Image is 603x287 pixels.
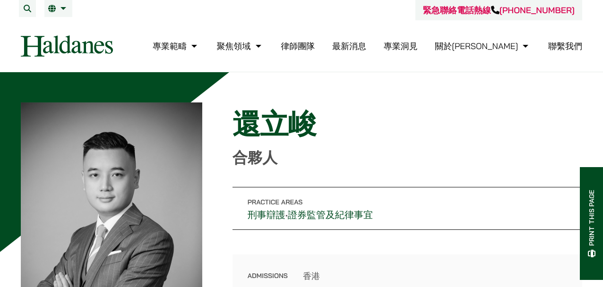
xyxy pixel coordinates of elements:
a: 緊急聯絡電話熱線[PHONE_NUMBER] [423,5,575,16]
a: 證券監管及紀律事宜 [288,209,373,221]
a: 專業洞見 [384,41,418,51]
dd: 香港 [303,270,567,282]
a: 關於何敦 [435,41,531,51]
a: 律師團隊 [281,41,315,51]
a: 最新消息 [332,41,366,51]
p: 合夥人 [233,149,582,167]
h1: 還立峻 [233,107,582,141]
a: 聚焦領域 [217,41,264,51]
a: 聯繫我們 [548,41,582,51]
a: 專業範疇 [153,41,199,51]
img: Logo of Haldanes [21,35,113,57]
a: 繁 [48,5,69,12]
p: • [233,187,582,230]
span: Practice Areas [248,198,303,206]
a: 刑事辯護 [248,209,285,221]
